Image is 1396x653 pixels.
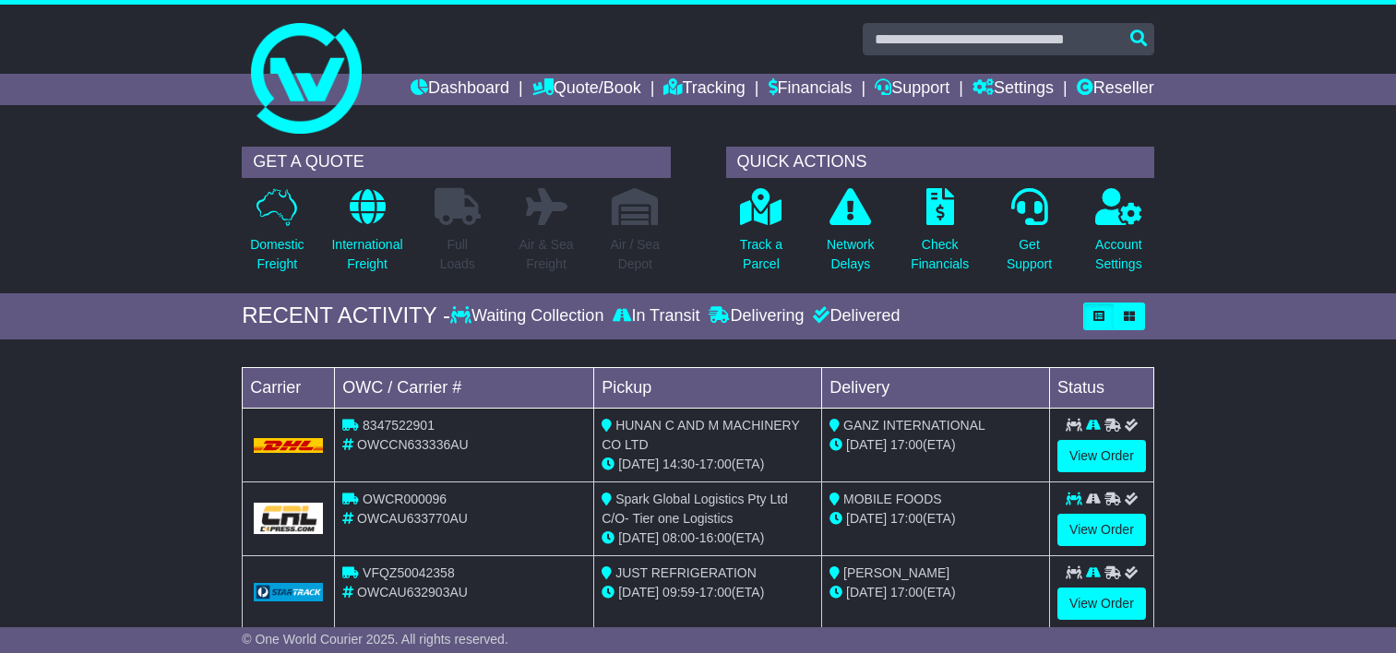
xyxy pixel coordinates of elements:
[249,187,304,284] a: DomesticFreight
[843,492,942,506] span: MOBILE FOODS
[1094,187,1143,284] a: AccountSettings
[250,235,304,274] p: Domestic Freight
[1077,74,1154,105] a: Reseller
[662,585,695,600] span: 09:59
[1057,588,1146,620] a: View Order
[602,418,799,452] span: HUNAN C AND M MACHINERY CO LTD
[663,74,745,105] a: Tracking
[740,235,782,274] p: Track a Parcel
[331,235,402,274] p: International Freight
[254,438,323,453] img: DHL.png
[519,235,573,274] p: Air & Sea Freight
[699,457,732,471] span: 17:00
[890,437,923,452] span: 17:00
[357,437,469,452] span: OWCCN633336AU
[829,435,1042,455] div: (ETA)
[335,367,594,408] td: OWC / Carrier #
[739,187,783,284] a: Track aParcel
[890,511,923,526] span: 17:00
[357,585,468,600] span: OWCAU632903AU
[618,457,659,471] span: [DATE]
[242,303,450,329] div: RECENT ACTIVITY -
[911,235,969,274] p: Check Financials
[411,74,509,105] a: Dashboard
[602,583,814,602] div: - (ETA)
[1007,235,1052,274] p: Get Support
[704,306,808,326] div: Delivering
[662,530,695,545] span: 08:00
[1050,367,1154,408] td: Status
[602,455,814,474] div: - (ETA)
[254,583,323,601] img: GetCarrierServiceLogo
[972,74,1054,105] a: Settings
[532,74,641,105] a: Quote/Book
[618,530,659,545] span: [DATE]
[615,565,757,580] span: JUST REFRIGERATION
[363,492,447,506] span: OWCR000096
[594,367,822,408] td: Pickup
[662,457,695,471] span: 14:30
[1057,514,1146,546] a: View Order
[843,418,985,433] span: GANZ INTERNATIONAL
[808,306,900,326] div: Delivered
[357,511,468,526] span: OWCAU633770AU
[846,511,887,526] span: [DATE]
[435,235,481,274] p: Full Loads
[890,585,923,600] span: 17:00
[699,530,732,545] span: 16:00
[330,187,403,284] a: InternationalFreight
[843,565,949,580] span: [PERSON_NAME]
[875,74,949,105] a: Support
[1057,440,1146,472] a: View Order
[242,632,508,647] span: © One World Courier 2025. All rights reserved.
[610,235,660,274] p: Air / Sea Depot
[846,437,887,452] span: [DATE]
[1095,235,1142,274] p: Account Settings
[826,187,875,284] a: NetworkDelays
[618,585,659,600] span: [DATE]
[829,509,1042,528] div: (ETA)
[363,418,435,433] span: 8347522901
[254,503,323,534] img: GetCarrierServiceLogo
[602,492,788,526] span: Spark Global Logistics Pty Ltd C/O- Tier one Logistics
[769,74,853,105] a: Financials
[363,565,455,580] span: VFQZ50042358
[846,585,887,600] span: [DATE]
[829,583,1042,602] div: (ETA)
[827,235,874,274] p: Network Delays
[822,367,1050,408] td: Delivery
[726,147,1154,178] div: QUICK ACTIONS
[910,187,970,284] a: CheckFinancials
[450,306,608,326] div: Waiting Collection
[242,147,670,178] div: GET A QUOTE
[1006,187,1053,284] a: GetSupport
[243,367,335,408] td: Carrier
[608,306,704,326] div: In Transit
[699,585,732,600] span: 17:00
[602,528,814,548] div: - (ETA)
